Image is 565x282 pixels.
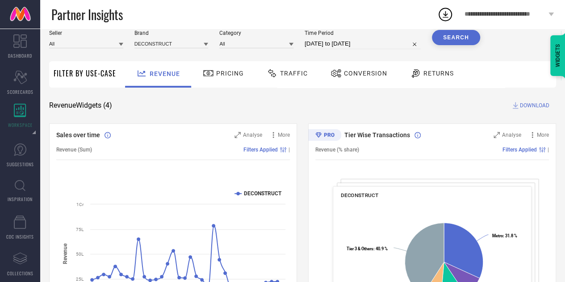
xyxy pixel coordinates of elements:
text: 75L [76,227,84,232]
span: | [548,147,549,153]
text: DECONSTRUCT [244,190,282,197]
span: Revenue [150,70,180,77]
span: | [289,147,290,153]
span: DECONSTRUCT [341,192,378,198]
span: Analyse [243,132,262,138]
span: Pricing [216,70,244,77]
span: DASHBOARD [8,52,32,59]
text: 50L [76,252,84,257]
span: Returns [423,70,454,77]
span: Brand [134,30,209,36]
span: Category [219,30,293,36]
span: Time Period [305,30,421,36]
span: Seller [49,30,123,36]
svg: Zoom [234,132,241,138]
span: Traffic [280,70,308,77]
span: Partner Insights [51,5,123,24]
span: Filters Applied [243,147,278,153]
span: COLLECTIONS [7,270,33,277]
tspan: Tier 3 & Others [347,246,373,251]
span: Filter By Use-Case [54,68,116,79]
span: INSPIRATION [8,196,33,202]
input: Select time period [305,38,421,49]
text: : 31.8 % [492,233,517,238]
tspan: Metro [492,233,502,238]
span: WORKSPACE [8,122,33,128]
span: Revenue (Sum) [56,147,92,153]
span: More [278,132,290,138]
span: SUGGESTIONS [7,161,34,168]
text: 25L [76,277,84,282]
span: Filters Applied [502,147,537,153]
tspan: Revenue [62,243,68,264]
div: Open download list [437,6,453,22]
span: Tier Wise Transactions [344,131,410,139]
span: Analyse [502,132,521,138]
text: : 40.9 % [347,246,388,251]
span: CDC INSIGHTS [6,233,34,240]
span: Sales over time [56,131,100,139]
span: SCORECARDS [7,88,33,95]
span: Revenue Widgets ( 4 ) [49,101,112,110]
text: 1Cr [76,202,84,207]
span: DOWNLOAD [520,101,549,110]
svg: Zoom [494,132,500,138]
button: Search [432,30,480,45]
span: More [537,132,549,138]
span: Conversion [344,70,387,77]
div: Premium [308,129,341,143]
span: Revenue (% share) [315,147,359,153]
